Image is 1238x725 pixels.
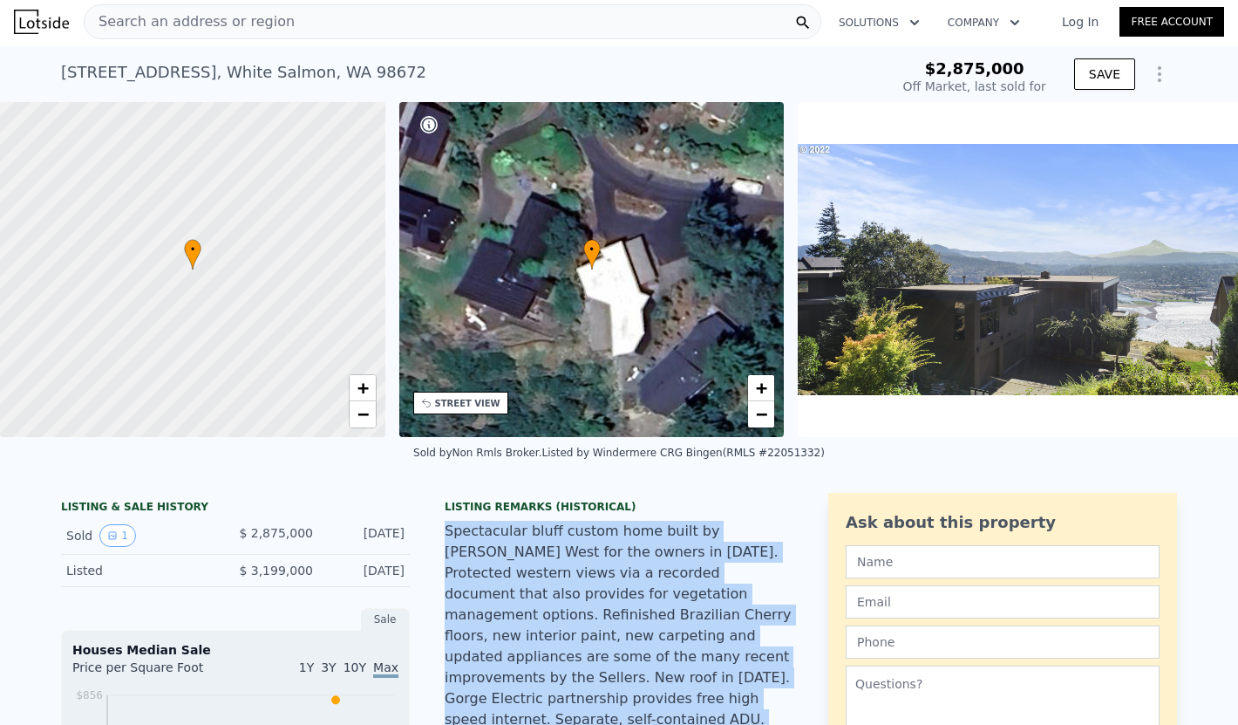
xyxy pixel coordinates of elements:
[756,377,767,399] span: +
[445,500,793,514] div: Listing Remarks (Historical)
[1041,13,1119,31] a: Log In
[327,562,405,579] div: [DATE]
[1074,58,1135,90] button: SAVE
[72,641,398,659] div: Houses Median Sale
[344,660,366,674] span: 10Y
[299,660,314,674] span: 1Y
[350,375,376,401] a: Zoom in
[239,526,313,540] span: $ 2,875,000
[357,377,368,399] span: +
[14,10,69,34] img: Lotside
[846,626,1160,659] input: Phone
[1119,7,1224,37] a: Free Account
[76,689,103,701] tspan: $856
[748,401,774,427] a: Zoom out
[846,510,1160,535] div: Ask about this property
[61,500,410,517] div: LISTING & SALE HISTORY
[321,660,336,674] span: 3Y
[903,78,1046,95] div: Off Market, last sold for
[85,11,295,32] span: Search an address or region
[239,564,313,578] span: $ 3,199,000
[1142,57,1177,92] button: Show Options
[541,447,824,459] div: Listed by Windermere CRG Bingen (RMLS #22051332)
[361,608,410,631] div: Sale
[846,585,1160,619] input: Email
[72,659,235,687] div: Price per Square Foot
[756,403,767,425] span: −
[825,7,934,38] button: Solutions
[66,562,221,579] div: Listed
[66,524,221,547] div: Sold
[357,403,368,425] span: −
[413,447,541,459] div: Sold by Non Rmls Broker .
[934,7,1034,38] button: Company
[925,59,1024,78] span: $2,875,000
[373,660,398,678] span: Max
[327,524,405,547] div: [DATE]
[748,375,774,401] a: Zoom in
[99,524,136,547] button: View historical data
[583,239,601,270] div: •
[350,401,376,427] a: Zoom out
[61,60,426,85] div: [STREET_ADDRESS] , White Salmon , WA 98672
[583,242,601,257] span: •
[435,397,500,410] div: STREET VIEW
[184,239,201,270] div: •
[184,242,201,257] span: •
[846,545,1160,578] input: Name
